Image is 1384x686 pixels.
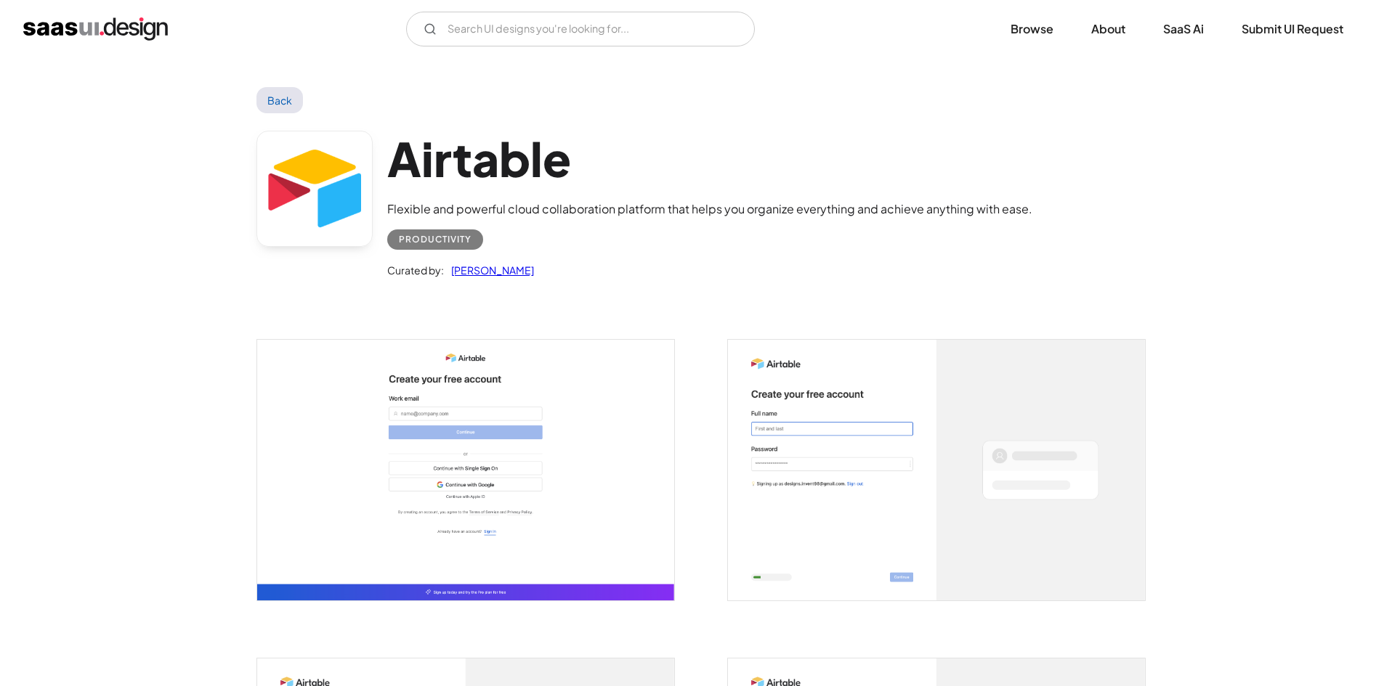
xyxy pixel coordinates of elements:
div: Curated by: [387,261,444,279]
a: About [1074,13,1143,45]
a: Browse [993,13,1071,45]
a: open lightbox [728,340,1145,600]
form: Email Form [406,12,755,46]
a: open lightbox [257,340,674,600]
a: home [23,17,168,41]
div: Flexible and powerful cloud collaboration platform that helps you organize everything and achieve... [387,200,1032,218]
input: Search UI designs you're looking for... [406,12,755,46]
img: 6423cff3c1b1de1dc265a8e0_Airtable%20Enter%20your%20Details.png [728,340,1145,600]
a: Submit UI Request [1224,13,1361,45]
a: [PERSON_NAME] [444,261,534,279]
img: 6423cfeb34120f7959658056_Airtable%20Create%20your%20free%20account.png [257,340,674,600]
div: Productivity [399,231,472,248]
a: SaaS Ai [1146,13,1221,45]
h1: Airtable [387,131,1032,187]
a: Back [256,87,304,113]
